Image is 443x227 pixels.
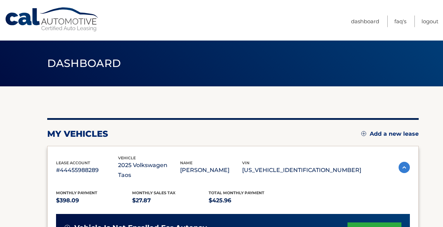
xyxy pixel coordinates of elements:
[399,162,410,173] img: accordion-active.svg
[5,7,100,32] a: Cal Automotive
[56,190,97,195] span: Monthly Payment
[47,57,121,70] span: Dashboard
[209,190,264,195] span: Total Monthly Payment
[180,160,192,165] span: name
[180,165,242,175] p: [PERSON_NAME]
[56,165,118,175] p: #44455988289
[132,190,176,195] span: Monthly sales Tax
[242,160,250,165] span: vin
[361,130,419,137] a: Add a new lease
[351,16,379,27] a: Dashboard
[132,196,209,205] p: $27.87
[394,16,406,27] a: FAQ's
[118,160,180,180] p: 2025 Volkswagen Taos
[361,131,366,136] img: add.svg
[56,160,90,165] span: lease account
[47,129,108,139] h2: my vehicles
[209,196,285,205] p: $425.96
[422,16,438,27] a: Logout
[118,155,136,160] span: vehicle
[56,196,133,205] p: $398.09
[242,165,361,175] p: [US_VEHICLE_IDENTIFICATION_NUMBER]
